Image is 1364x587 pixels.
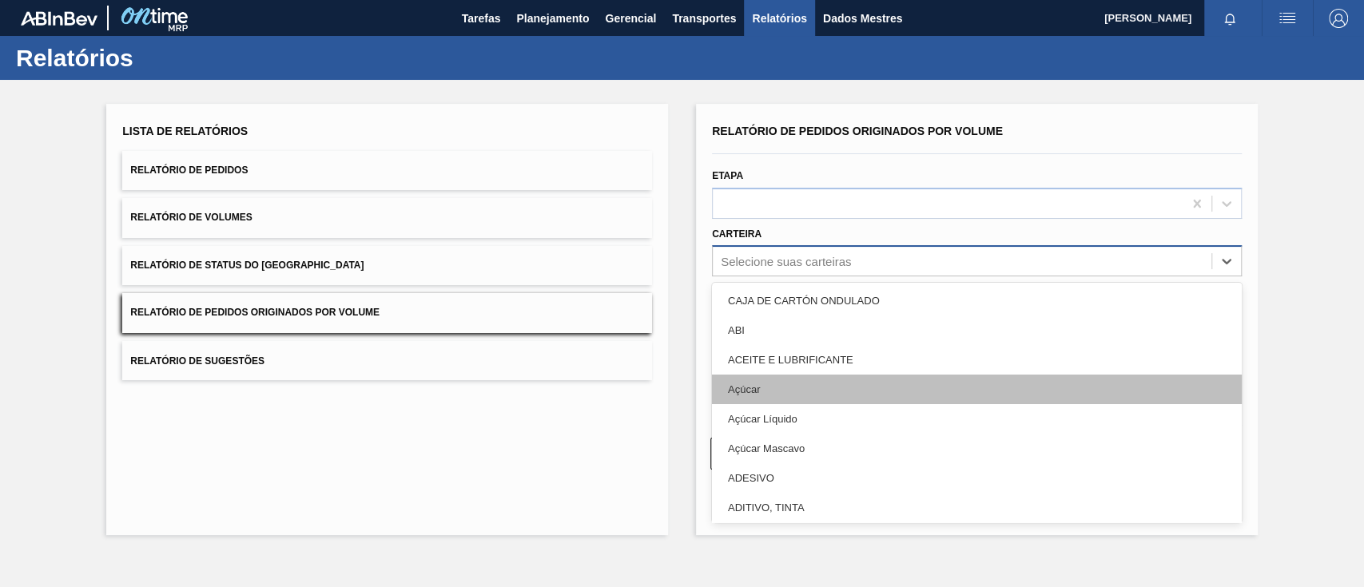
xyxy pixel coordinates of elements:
button: Relatório de Status do [GEOGRAPHIC_DATA] [122,246,652,285]
font: Açúcar Mascavo [728,442,805,454]
font: Relatório de Pedidos Originados por Volume [712,125,1003,137]
font: [PERSON_NAME] [1104,12,1191,24]
font: Relatórios [752,12,806,25]
font: Carteira [712,228,762,240]
font: Gerencial [605,12,656,25]
font: Relatório de Pedidos [130,165,248,176]
font: CAJA DE CARTÓN ONDULADO [728,295,880,307]
font: ADITIVO, TINTA [728,502,805,514]
font: ACEITE E LUBRIFICANTE [728,354,853,366]
button: Notificações [1204,7,1255,30]
font: Relatório de Status do [GEOGRAPHIC_DATA] [130,260,364,271]
font: Relatório de Sugestões [130,355,264,366]
button: Relatório de Volumes [122,198,652,237]
button: Relatório de Pedidos Originados por Volume [122,293,652,332]
font: Tarefas [462,12,501,25]
font: Planejamento [516,12,589,25]
font: ADESIVO [728,472,774,484]
font: ABI [728,324,745,336]
img: ações do usuário [1278,9,1297,28]
button: Relatório de Sugestões [122,341,652,380]
font: Açúcar [728,383,760,395]
img: Sair [1329,9,1348,28]
img: TNhmsLtSVTkK8tSr43FrP2fwEKptu5GPRR3wAAAABJRU5ErkJggg== [21,11,97,26]
font: Relatório de Pedidos Originados por Volume [130,307,380,319]
font: Dados Mestres [823,12,903,25]
font: Relatórios [16,45,133,71]
font: Etapa [712,170,743,181]
font: Açúcar Líquido [728,413,797,425]
font: Transportes [672,12,736,25]
button: Limpar [710,438,968,470]
font: Selecione suas carteiras [721,255,851,268]
font: Relatório de Volumes [130,212,252,224]
button: Relatório de Pedidos [122,151,652,190]
font: Lista de Relatórios [122,125,248,137]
